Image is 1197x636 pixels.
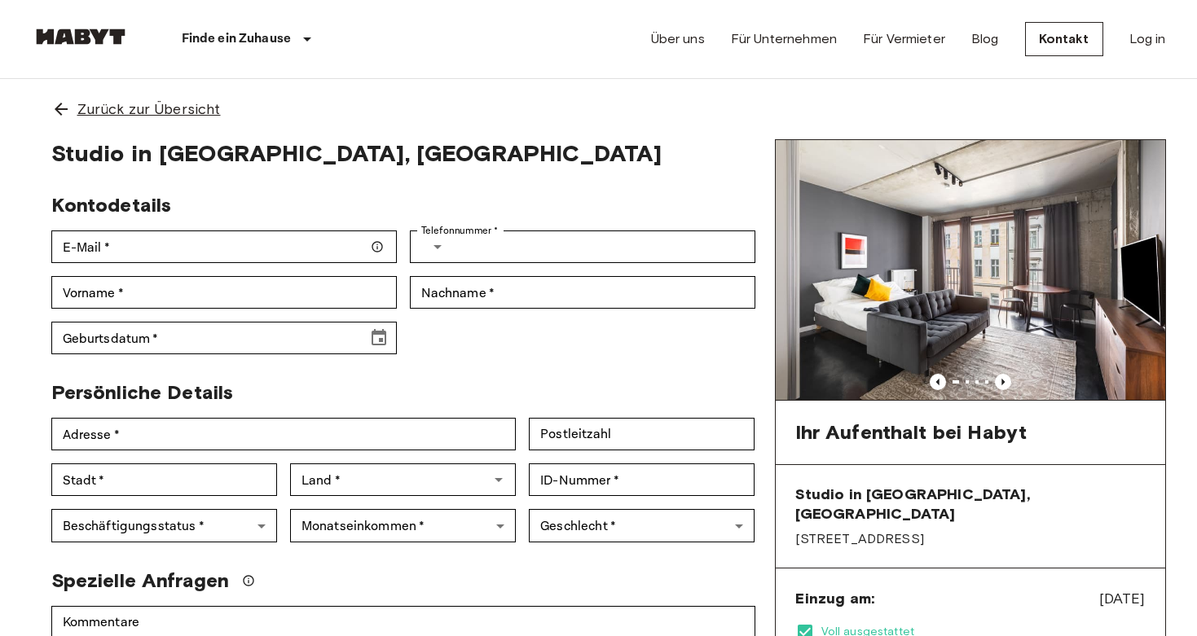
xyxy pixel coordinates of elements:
div: Adresse [51,418,517,450]
button: Previous image [995,374,1011,390]
img: Habyt [32,29,130,45]
button: Open [487,468,510,491]
span: Einzug am: [795,589,875,608]
span: Studio in [GEOGRAPHIC_DATA], [GEOGRAPHIC_DATA] [51,139,755,167]
div: E-Mail [51,230,397,263]
a: Für Vermieter [863,29,945,49]
span: Zurück zur Übersicht [77,99,221,120]
a: Über uns [651,29,705,49]
button: Choose date [363,322,395,354]
img: Marketing picture of unit DE-01-049-004-01H [776,140,1165,400]
span: Studio in [GEOGRAPHIC_DATA], [GEOGRAPHIC_DATA] [795,485,1146,524]
span: Ihr Aufenthalt bei Habyt [795,420,1028,445]
div: ID-Nummer [529,463,755,496]
span: Kontodetails [51,193,172,217]
span: Persönliche Details [51,380,234,404]
div: Postleitzahl [529,418,755,450]
span: [STREET_ADDRESS] [795,530,1146,548]
label: Telefonnummer [421,223,498,238]
svg: Wir werden unser Bestes tun, um Ihre Anfrage zu erfüllen, aber bitte beachten Sie, dass wir Ihre ... [242,574,255,587]
button: Select country [421,230,454,263]
button: Previous image [930,374,946,390]
p: Finde ein Zuhause [182,29,292,49]
div: Stadt [51,463,277,496]
a: Blog [971,29,999,49]
a: Log in [1129,29,1166,49]
a: Für Unternehmen [731,29,837,49]
div: Vorname [51,276,397,309]
div: Nachname [410,276,755,309]
a: Zurück zur Übersicht [32,79,1166,139]
a: Kontakt [1025,22,1103,56]
svg: Stellen Sie sicher, dass Ihre E-Mail-Adresse korrekt ist — wir senden Ihre Buchungsdetails dorthin. [371,240,384,253]
span: [DATE] [1099,588,1146,609]
span: Spezielle Anfragen [51,568,230,593]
